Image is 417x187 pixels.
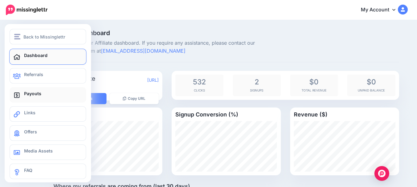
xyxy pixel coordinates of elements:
p: Welcome to your Affiliate dashboard. If you require any assistance, please contact our Partnershi... [53,39,281,55]
div: Clicks [175,75,223,96]
div: Signups [233,75,281,96]
a: FAQ [10,164,86,179]
span: 532 [178,78,220,86]
div: Total Revenue [290,75,338,96]
div: Open Intercom Messenger [374,166,389,181]
a: Payouts [10,87,86,103]
span: $0 [350,78,392,86]
img: Missinglettr [6,5,48,15]
span: $0 [293,78,335,86]
a: My Account [355,2,408,18]
span: Back to Missinglettr [23,33,65,40]
span: Referrals [24,72,43,77]
button: Copy URL [110,93,159,104]
div: Unpaid Balance [347,75,395,96]
span: Affiliate Dashboard [53,30,281,36]
h4: Signup Conversion (%) [175,111,277,118]
img: menu.png [14,34,20,39]
span: Offers [24,129,37,134]
span: Links [24,110,35,115]
span: 2 [236,78,278,86]
a: Media Assets [10,144,86,160]
span: Dashboard [24,53,48,58]
span: Payouts [24,91,41,96]
span: Media Assets [24,148,53,153]
a: Referrals [10,68,86,83]
a: Links [10,106,86,122]
h4: Activity [57,111,159,118]
a: Dashboard [10,49,86,64]
a: Offers [10,125,86,141]
button: Back to Missinglettr [10,29,86,44]
a: [URL] [147,77,159,83]
span: FAQ [24,168,32,173]
h4: Revenue ($) [294,111,395,118]
a: [EMAIL_ADDRESS][DOMAIN_NAME] [101,48,186,54]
